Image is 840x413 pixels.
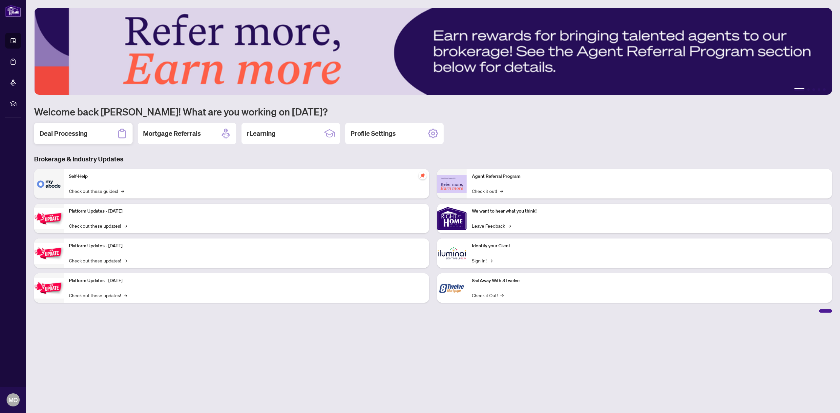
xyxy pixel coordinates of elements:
[419,172,427,179] span: pushpin
[472,208,827,215] p: We want to hear what you think!
[5,5,21,17] img: logo
[69,222,127,229] a: Check out these updates!→
[34,278,64,299] img: Platform Updates - June 23, 2025
[812,88,815,91] button: 3
[823,88,826,91] button: 5
[69,173,424,180] p: Self-Help
[34,243,64,264] img: Platform Updates - July 8, 2025
[472,222,511,229] a: Leave Feedback→
[34,208,64,229] img: Platform Updates - July 21, 2025
[472,187,503,195] a: Check it out!→
[34,8,832,95] img: Slide 0
[247,129,276,138] h2: rLearning
[489,257,493,264] span: →
[472,277,827,284] p: Sail Away With 8Twelve
[437,238,467,268] img: Identify your Client
[472,292,504,299] a: Check it Out!→
[350,129,396,138] h2: Profile Settings
[39,129,88,138] h2: Deal Processing
[34,155,832,164] h3: Brokerage & Industry Updates
[437,175,467,193] img: Agent Referral Program
[34,105,832,118] h1: Welcome back [PERSON_NAME]! What are you working on [DATE]?
[500,292,504,299] span: →
[69,257,127,264] a: Check out these updates!→
[472,242,827,250] p: Identify your Client
[124,257,127,264] span: →
[121,187,124,195] span: →
[69,242,424,250] p: Platform Updates - [DATE]
[437,204,467,233] img: We want to hear what you think!
[794,88,805,91] button: 1
[472,173,827,180] p: Agent Referral Program
[472,257,493,264] a: Sign In!→
[143,129,201,138] h2: Mortgage Referrals
[500,187,503,195] span: →
[818,88,820,91] button: 4
[124,222,127,229] span: →
[69,208,424,215] p: Platform Updates - [DATE]
[807,88,810,91] button: 2
[508,222,511,229] span: →
[34,169,64,198] img: Self-Help
[9,395,18,404] span: MO
[69,277,424,284] p: Platform Updates - [DATE]
[69,292,127,299] a: Check out these updates!→
[437,273,467,303] img: Sail Away With 8Twelve
[69,187,124,195] a: Check out these guides!→
[124,292,127,299] span: →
